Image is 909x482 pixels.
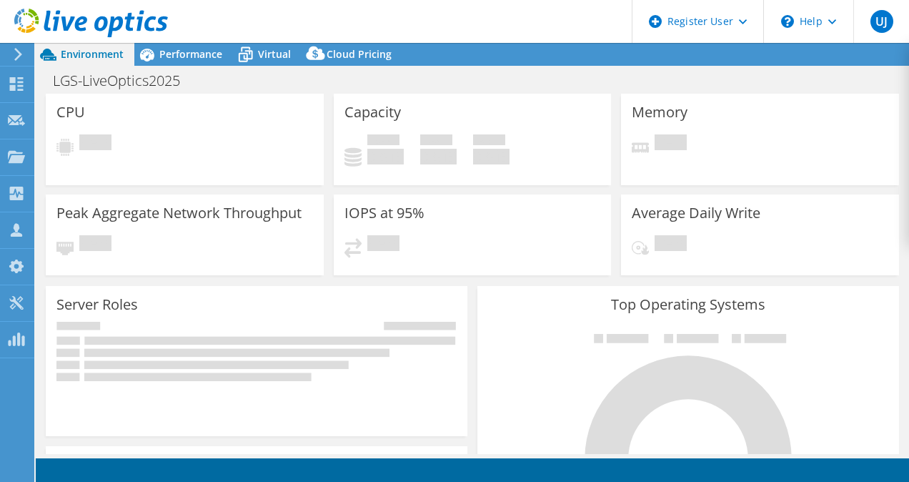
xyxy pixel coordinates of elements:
[367,235,399,255] span: Pending
[56,297,138,313] h3: Server Roles
[61,47,124,61] span: Environment
[870,10,893,33] span: UJ
[367,149,404,164] h4: 0 GiB
[159,47,222,61] span: Performance
[367,134,399,149] span: Used
[655,134,687,154] span: Pending
[420,134,452,149] span: Free
[79,235,111,255] span: Pending
[344,205,424,221] h3: IOPS at 95%
[632,104,687,120] h3: Memory
[327,47,392,61] span: Cloud Pricing
[344,104,401,120] h3: Capacity
[258,47,291,61] span: Virtual
[632,205,760,221] h3: Average Daily Write
[56,104,85,120] h3: CPU
[488,297,888,313] h3: Top Operating Systems
[655,235,687,255] span: Pending
[46,73,202,89] h1: LGS-LiveOptics2025
[79,134,111,154] span: Pending
[781,15,794,28] svg: \n
[420,149,457,164] h4: 0 GiB
[473,149,510,164] h4: 0 GiB
[473,134,505,149] span: Total
[56,205,302,221] h3: Peak Aggregate Network Throughput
